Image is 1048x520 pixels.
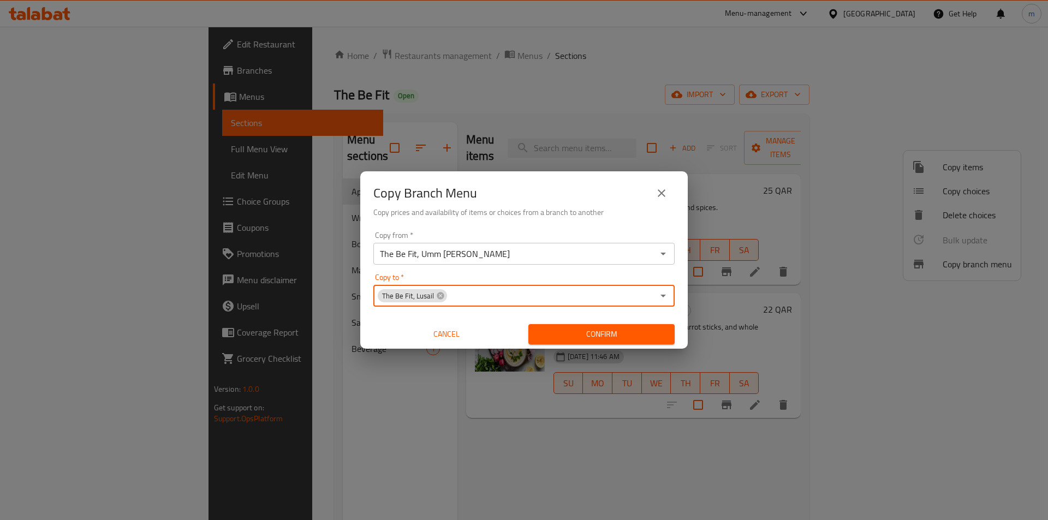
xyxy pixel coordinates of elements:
button: Cancel [373,324,520,344]
button: Confirm [528,324,675,344]
span: Cancel [378,327,515,341]
button: Open [656,246,671,261]
button: close [648,180,675,206]
span: The Be Fit, Lusail [378,291,438,301]
button: Open [656,288,671,303]
div: The Be Fit, Lusail [378,289,447,302]
h6: Copy prices and availability of items or choices from a branch to another [373,206,675,218]
h2: Copy Branch Menu [373,184,477,202]
span: Confirm [537,327,666,341]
